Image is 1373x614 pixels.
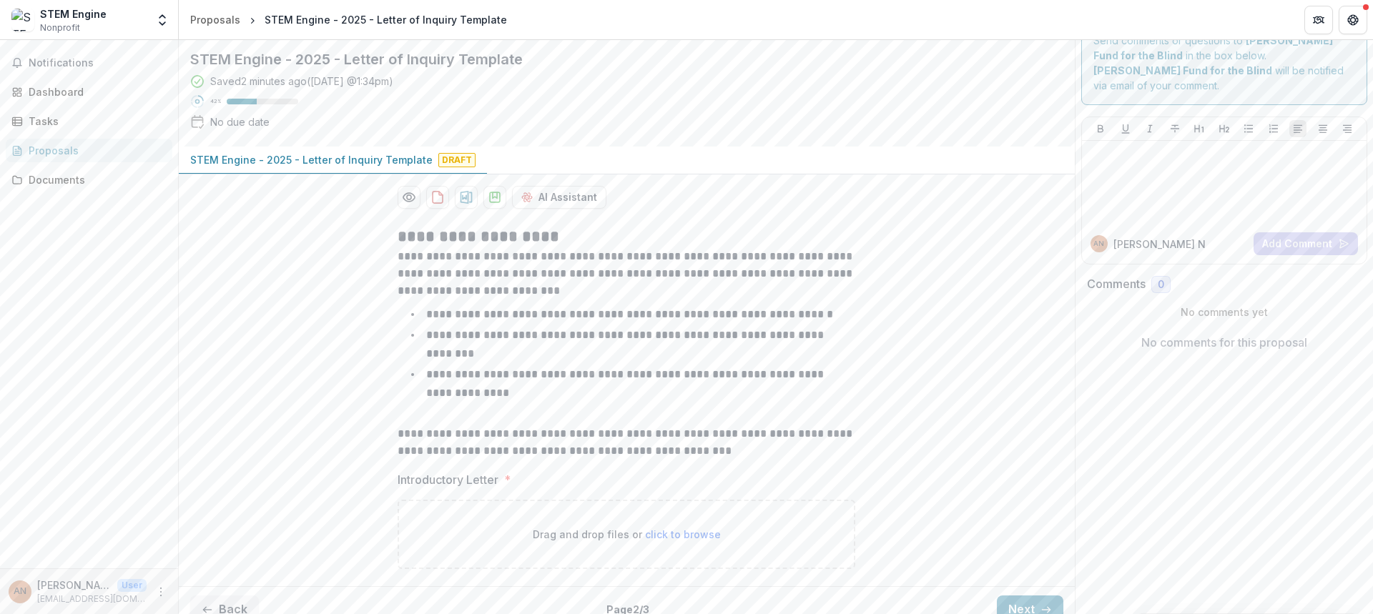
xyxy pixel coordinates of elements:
[483,186,506,209] button: download-proposal
[1087,277,1146,291] h2: Comments
[1254,232,1358,255] button: Add Comment
[1081,21,1368,105] div: Send comments or questions to in the box below. will be notified via email of your comment.
[190,12,240,27] div: Proposals
[398,471,498,488] p: Introductory Letter
[40,6,107,21] div: STEM Engine
[11,9,34,31] img: STEM Engine
[426,186,449,209] button: download-proposal
[1191,120,1208,137] button: Heading 1
[1158,279,1164,291] span: 0
[1093,64,1272,76] strong: [PERSON_NAME] Fund for the Blind
[14,587,26,596] div: Armineh Noravian
[37,593,147,605] p: [EMAIL_ADDRESS][DOMAIN_NAME]
[1141,334,1307,351] p: No comments for this proposal
[40,21,80,34] span: Nonprofit
[1339,6,1367,34] button: Get Help
[265,12,507,27] div: STEM Engine - 2025 - Letter of Inquiry Template
[29,114,161,129] div: Tasks
[1240,120,1257,137] button: Bullet List
[6,80,172,104] a: Dashboard
[1314,120,1332,137] button: Align Center
[6,51,172,74] button: Notifications
[29,172,161,187] div: Documents
[190,152,433,167] p: STEM Engine - 2025 - Letter of Inquiry Template
[210,114,270,129] div: No due date
[398,186,420,209] button: Preview ca70ece4-ab8c-4de4-804e-78c638955956-0.pdf
[1216,120,1233,137] button: Heading 2
[29,143,161,158] div: Proposals
[29,57,167,69] span: Notifications
[117,579,147,592] p: User
[210,74,393,89] div: Saved 2 minutes ago ( [DATE] @ 1:34pm )
[152,583,169,600] button: More
[455,186,478,209] button: download-proposal
[152,6,172,34] button: Open entity switcher
[1141,120,1158,137] button: Italicize
[1117,120,1134,137] button: Underline
[210,96,221,107] p: 42 %
[1113,237,1206,252] p: [PERSON_NAME] N
[512,186,606,209] button: AI Assistant
[645,528,721,540] span: click to browse
[184,9,246,30] a: Proposals
[1093,240,1104,247] div: Armineh Noravian
[533,527,721,542] p: Drag and drop files or
[29,84,161,99] div: Dashboard
[1092,120,1109,137] button: Bold
[6,168,172,192] a: Documents
[184,9,513,30] nav: breadcrumb
[6,109,172,133] a: Tasks
[37,578,112,593] p: [PERSON_NAME]
[1265,120,1282,137] button: Ordered List
[1166,120,1183,137] button: Strike
[1304,6,1333,34] button: Partners
[1289,120,1306,137] button: Align Left
[1339,120,1356,137] button: Align Right
[438,153,476,167] span: Draft
[6,139,172,162] a: Proposals
[1087,304,1362,320] p: No comments yet
[190,51,1040,68] h2: STEM Engine - 2025 - Letter of Inquiry Template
